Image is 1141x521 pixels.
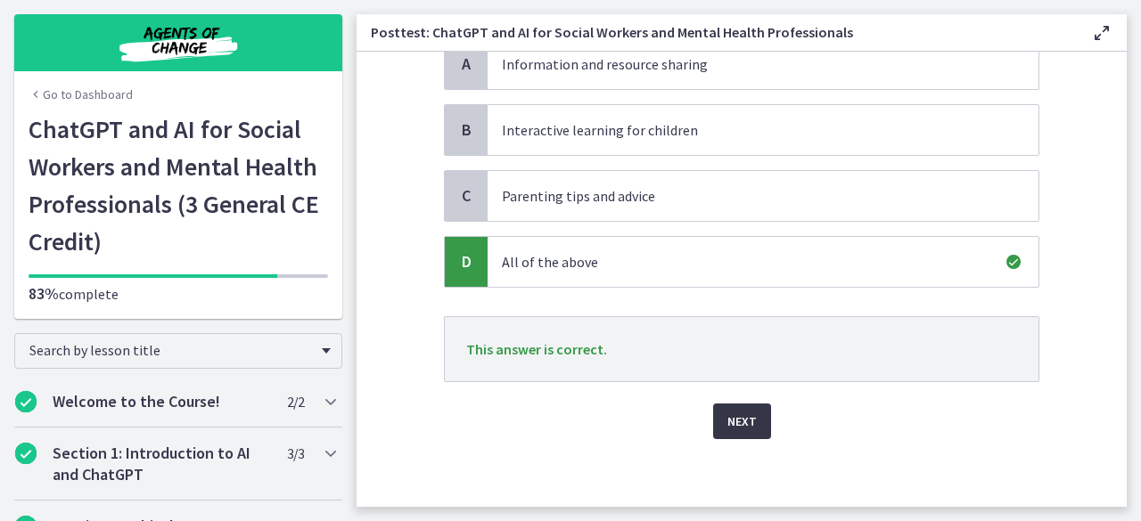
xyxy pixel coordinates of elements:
[53,391,270,412] h2: Welcome to the Course!
[466,340,607,358] span: This answer is correct.
[713,403,771,439] button: Next
[29,283,328,305] p: complete
[29,341,313,359] span: Search by lesson title
[456,251,477,273] span: D
[287,443,304,464] span: 3 / 3
[502,251,989,273] p: All of the above
[456,53,477,75] span: A
[502,185,989,207] p: Parenting tips and advice
[29,85,133,103] a: Go to Dashboard
[502,53,989,75] p: Information and resource sharing
[29,110,328,260] h1: ChatGPT and AI for Social Workers and Mental Health Professionals (3 General CE Credit)
[371,21,1063,43] h3: Posttest: ChatGPT and AI for Social Workers and Mental Health Professionals
[456,119,477,141] span: B
[14,333,342,369] div: Search by lesson title
[502,119,989,141] p: Interactive learning for children
[287,391,304,412] span: 2 / 2
[15,443,37,464] i: Completed
[456,185,477,207] span: C
[15,391,37,412] i: Completed
[29,283,59,304] span: 83%
[71,21,285,64] img: Agents of Change Social Work Test Prep
[727,411,757,432] span: Next
[53,443,270,485] h2: Section 1: Introduction to AI and ChatGPT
